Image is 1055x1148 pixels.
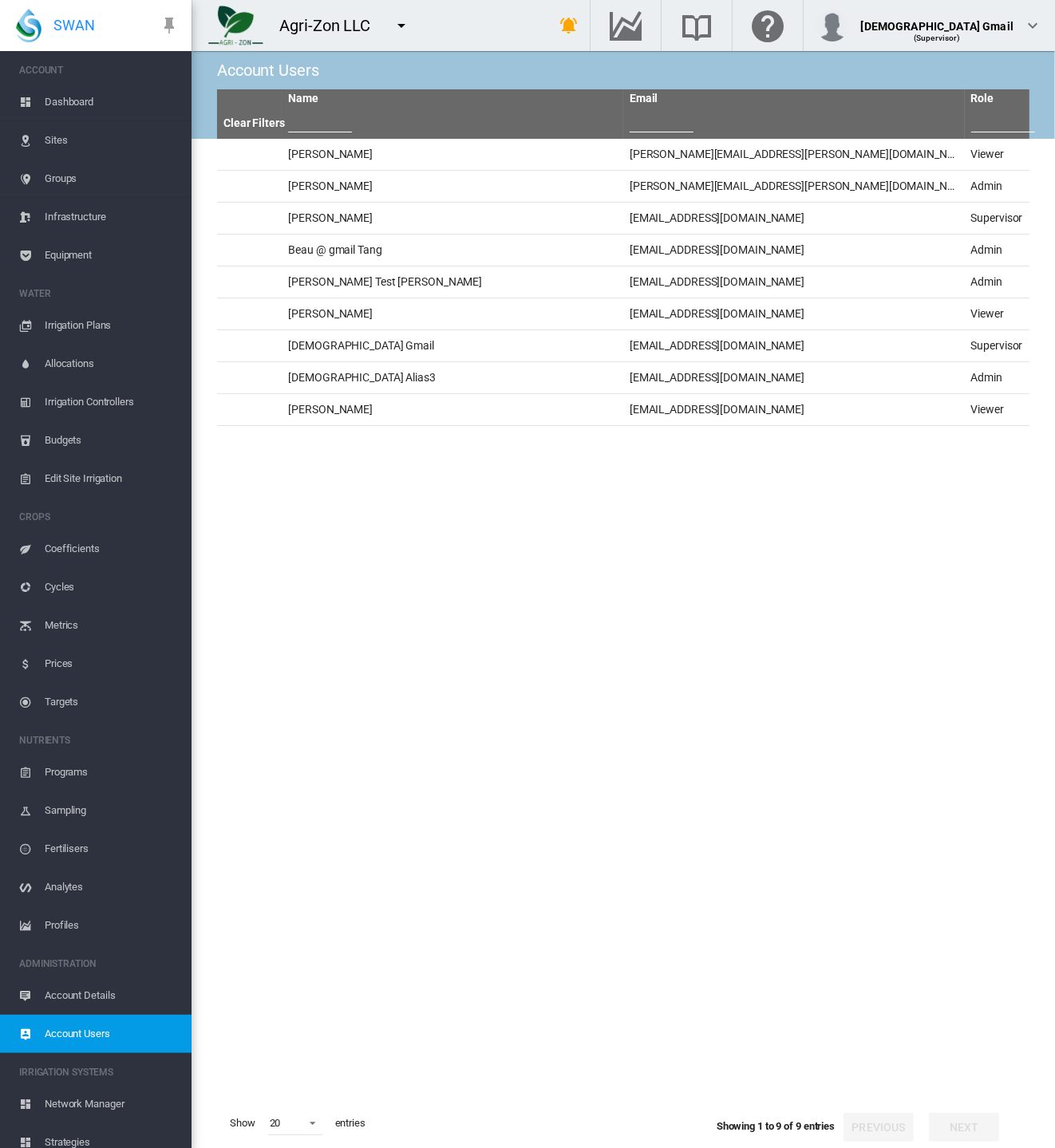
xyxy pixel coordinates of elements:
[16,9,41,42] img: SWAN-Landscape-Logo-Colour-drop.png
[217,203,1029,235] tr: [PERSON_NAME] [EMAIL_ADDRESS][DOMAIN_NAME] Supervisor
[45,606,179,645] span: Metrics
[45,306,179,345] span: Irrigation Plans
[217,171,1029,203] tr: [PERSON_NAME] [PERSON_NAME][EMAIL_ADDRESS][PERSON_NAME][DOMAIN_NAME] Admin
[45,345,179,383] span: Allocations
[53,15,95,35] span: SWAN
[282,203,623,234] td: [PERSON_NAME]
[45,830,179,868] span: Fertilisers
[270,1117,281,1129] div: 20
[45,236,179,274] span: Equipment
[288,92,318,105] a: Name
[282,235,623,266] td: Beau @ gmail Tang
[45,83,179,121] span: Dashboard
[965,235,1029,266] td: Admin
[223,1110,262,1137] span: Show
[217,59,319,81] div: Account Users
[217,394,1029,426] tr: [PERSON_NAME] [EMAIL_ADDRESS][DOMAIN_NAME] Viewer
[217,235,1029,266] tr: Beau @ gmail Tang [EMAIL_ADDRESS][DOMAIN_NAME] Admin
[630,92,658,105] a: Email
[678,16,716,35] md-icon: Search the knowledge base
[217,362,1029,394] tr: [DEMOGRAPHIC_DATA] Alias3 [EMAIL_ADDRESS][DOMAIN_NAME] Admin
[861,12,1014,28] div: [DEMOGRAPHIC_DATA] Gmail
[965,394,1029,425] td: Viewer
[623,266,965,298] td: [EMAIL_ADDRESS][DOMAIN_NAME]
[623,235,965,266] td: [EMAIL_ADDRESS][DOMAIN_NAME]
[282,171,623,202] td: [PERSON_NAME]
[45,530,179,568] span: Coefficients
[45,568,179,606] span: Cycles
[45,460,179,498] span: Edit Site Irrigation
[965,171,1029,202] td: Admin
[965,298,1029,329] td: Viewer
[392,16,411,35] md-icon: icon-menu-down
[623,203,965,234] td: [EMAIL_ADDRESS][DOMAIN_NAME]
[45,906,179,945] span: Profiles
[844,1113,914,1142] button: Previous
[965,330,1029,361] td: Supervisor
[623,394,965,425] td: [EMAIL_ADDRESS][DOMAIN_NAME]
[282,362,623,393] td: [DEMOGRAPHIC_DATA] Alias3
[217,298,1029,330] tr: [PERSON_NAME] [EMAIL_ADDRESS][DOMAIN_NAME] Viewer
[45,976,179,1015] span: Account Details
[607,16,645,35] md-icon: Go to the Data Hub
[749,16,787,35] md-icon: Click here for help
[223,116,285,129] a: Clear Filters
[217,266,1029,298] tr: [PERSON_NAME] Test [PERSON_NAME] [EMAIL_ADDRESS][DOMAIN_NAME] Admin
[623,362,965,393] td: [EMAIL_ADDRESS][DOMAIN_NAME]
[217,330,1029,362] tr: [DEMOGRAPHIC_DATA] Gmail [EMAIL_ADDRESS][DOMAIN_NAME] Supervisor
[717,1120,835,1132] span: Showing 1 to 9 of 9 entries
[45,753,179,791] span: Programs
[282,394,623,425] td: [PERSON_NAME]
[623,298,965,329] td: [EMAIL_ADDRESS][DOMAIN_NAME]
[45,198,179,236] span: Infrastructure
[279,14,385,37] div: Agri-Zon LLC
[19,504,179,530] span: CROPS
[45,121,179,160] span: Sites
[208,6,263,45] img: 7FicoSLW9yRjj7F2+0uvjPufP+ga39vogPu+G1+wvBtcm3fNv859aGr42DJ5pXiEAAAAAAAAAAAAAAAAAAAAAAAAAAAAAAAAA...
[19,57,179,83] span: ACCOUNT
[19,1059,179,1085] span: IRRIGATION SYSTEMS
[45,645,179,683] span: Prices
[282,330,623,361] td: [DEMOGRAPHIC_DATA] Gmail
[45,683,179,721] span: Targets
[385,10,417,41] button: icon-menu-down
[19,951,179,976] span: ADMINISTRATION
[282,266,623,298] td: [PERSON_NAME] Test [PERSON_NAME]
[816,10,848,41] img: profile.jpg
[45,421,179,460] span: Budgets
[965,203,1029,234] td: Supervisor
[45,868,179,906] span: Analytes
[45,160,179,198] span: Groups
[965,362,1029,393] td: Admin
[623,139,965,170] td: [PERSON_NAME][EMAIL_ADDRESS][PERSON_NAME][DOMAIN_NAME]
[19,281,179,306] span: WATER
[965,139,1029,170] td: Viewer
[160,16,179,35] md-icon: icon-pin
[623,330,965,361] td: [EMAIL_ADDRESS][DOMAIN_NAME]
[914,34,961,42] span: (Supervisor)
[217,139,1029,171] tr: [PERSON_NAME] [PERSON_NAME][EMAIL_ADDRESS][PERSON_NAME][DOMAIN_NAME] Viewer
[329,1110,372,1137] span: entries
[45,1015,179,1053] span: Account Users
[553,10,585,41] button: icon-bell-ring
[282,298,623,329] td: [PERSON_NAME]
[19,728,179,753] span: NUTRIENTS
[623,171,965,202] td: [PERSON_NAME][EMAIL_ADDRESS][PERSON_NAME][DOMAIN_NAME]
[971,92,994,105] a: Role
[559,16,579,35] md-icon: icon-bell-ring
[45,1085,179,1123] span: Network Manager
[282,139,623,170] td: [PERSON_NAME]
[1023,16,1042,35] md-icon: icon-chevron-down
[45,791,179,830] span: Sampling
[929,1113,999,1142] button: Next
[45,383,179,421] span: Irrigation Controllers
[965,266,1029,298] td: Admin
